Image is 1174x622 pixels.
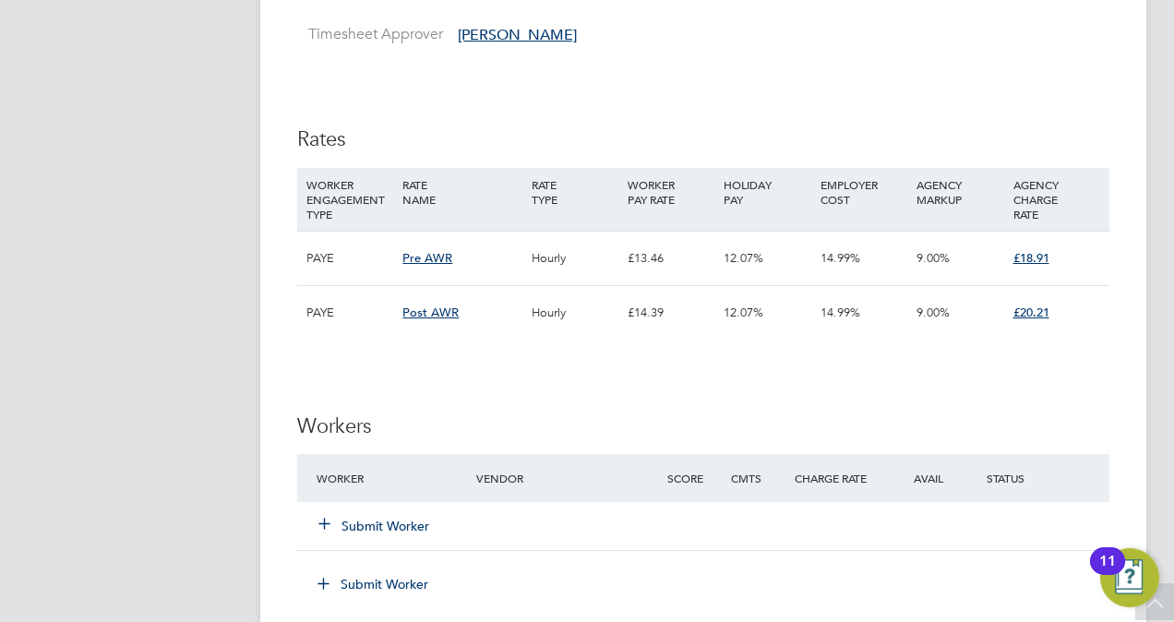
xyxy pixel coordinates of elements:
div: Cmts [726,461,790,495]
div: AGENCY CHARGE RATE [1009,168,1105,231]
div: RATE TYPE [527,168,623,216]
div: WORKER ENGAGEMENT TYPE [302,168,398,231]
div: Vendor [472,461,663,495]
span: Post AWR [402,305,459,320]
div: EMPLOYER COST [816,168,912,216]
div: Hourly [527,286,623,340]
div: PAYE [302,286,398,340]
span: £18.91 [1013,250,1049,266]
span: Pre AWR [402,250,452,266]
div: £14.39 [623,286,719,340]
div: Charge Rate [790,461,886,495]
div: RATE NAME [398,168,526,216]
button: Submit Worker [319,517,430,535]
div: WORKER PAY RATE [623,168,719,216]
div: AGENCY MARKUP [912,168,1008,216]
div: PAYE [302,232,398,285]
div: Status [982,461,1109,495]
span: 14.99% [821,305,860,320]
label: Timesheet Approver [297,25,443,44]
div: 11 [1099,561,1116,585]
h3: Workers [297,413,1109,440]
button: Open Resource Center, 11 new notifications [1100,548,1159,607]
span: 12.07% [724,250,763,266]
span: £20.21 [1013,305,1049,320]
button: Submit Worker [305,569,443,599]
div: Worker [312,461,472,495]
span: 14.99% [821,250,860,266]
div: HOLIDAY PAY [719,168,815,216]
div: Hourly [527,232,623,285]
div: £13.46 [623,232,719,285]
span: 9.00% [916,250,950,266]
span: [PERSON_NAME] [458,26,577,44]
div: Score [663,461,726,495]
span: 9.00% [916,305,950,320]
h3: Rates [297,126,1109,153]
span: 12.07% [724,305,763,320]
div: Avail [886,461,982,495]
